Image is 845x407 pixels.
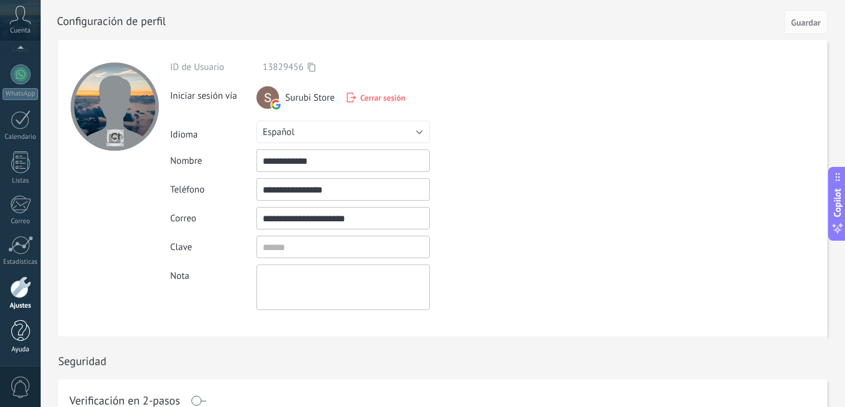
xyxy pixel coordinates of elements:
[360,93,405,103] span: Cerrar sesión
[3,133,39,141] div: Calendario
[263,61,303,73] span: 13829456
[170,85,256,102] div: Iniciar sesión vía
[791,18,821,27] span: Guardar
[831,188,844,217] span: Copilot
[170,124,256,141] div: Idioma
[263,126,295,138] span: Español
[784,10,827,34] button: Guardar
[10,27,31,35] span: Cuenta
[170,264,256,282] div: Nota
[3,88,38,100] div: WhatsApp
[170,184,256,196] div: Teléfono
[256,121,430,143] button: Español
[285,92,335,104] span: Surubi Store
[58,354,106,368] h1: Seguridad
[3,302,39,310] div: Ajustes
[3,258,39,266] div: Estadísticas
[170,155,256,167] div: Nombre
[170,241,256,253] div: Clave
[3,218,39,226] div: Correo
[170,213,256,224] div: Correo
[3,346,39,354] div: Ayuda
[170,61,256,73] div: ID de Usuario
[3,177,39,185] div: Listas
[69,396,180,406] h1: Verificación en 2-pasos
